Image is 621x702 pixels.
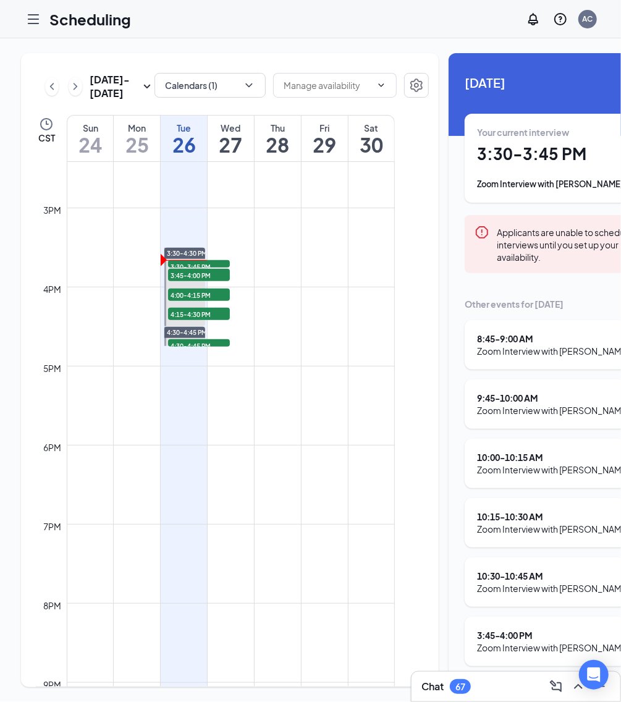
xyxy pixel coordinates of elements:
div: 67 [455,682,465,692]
h1: 26 [161,134,207,155]
button: ChevronUp [568,677,588,696]
span: 3:30-3:45 PM [168,260,230,273]
div: Tue [161,122,207,134]
a: August 27, 2025 [208,116,254,161]
button: ChevronLeft [45,77,59,96]
div: 5pm [41,362,64,375]
span: CST [38,132,55,144]
h1: 28 [255,134,301,155]
button: Calendars (1)ChevronDown [154,73,266,98]
span: 4:30-4:45 PM [167,328,207,337]
h1: Scheduling [49,9,131,30]
div: Sat [349,122,394,134]
a: August 28, 2025 [255,116,301,161]
a: August 25, 2025 [114,116,160,161]
div: Wed [208,122,254,134]
svg: ComposeMessage [549,679,564,694]
span: 4:30-4:45 PM [168,339,230,352]
a: August 26, 2025 [161,116,207,161]
h3: [DATE] - [DATE] [90,73,140,100]
div: 9pm [41,678,64,691]
svg: ChevronUp [571,679,586,694]
div: AC [583,14,593,24]
a: August 30, 2025 [349,116,394,161]
div: Thu [255,122,301,134]
a: August 29, 2025 [302,116,348,161]
button: ComposeMessage [546,677,566,696]
svg: ChevronLeft [46,79,58,94]
span: 4:15-4:30 PM [168,308,230,320]
div: 7pm [41,520,64,533]
div: 6pm [41,441,64,454]
h1: 25 [114,134,160,155]
button: ChevronRight [69,77,82,96]
svg: ChevronRight [69,79,82,94]
svg: ChevronDown [243,79,255,91]
svg: Settings [409,78,424,93]
svg: ChevronDown [376,80,386,90]
div: Open Intercom Messenger [579,660,609,690]
input: Manage availability [284,78,371,92]
div: Sun [67,122,113,134]
button: Settings [404,73,429,98]
h1: 27 [208,134,254,155]
h3: Chat [421,680,444,693]
svg: QuestionInfo [553,12,568,27]
div: Fri [302,122,348,134]
span: 3:45-4:00 PM [168,269,230,281]
span: 4:00-4:15 PM [168,289,230,301]
a: Settings [404,73,429,100]
div: 8pm [41,599,64,612]
svg: Notifications [526,12,541,27]
div: Mon [114,122,160,134]
span: 3:30-4:30 PM [167,249,207,258]
h1: 24 [67,134,113,155]
a: August 24, 2025 [67,116,113,161]
div: 4pm [41,282,64,296]
svg: Hamburger [26,12,41,27]
svg: SmallChevronDown [140,79,154,94]
div: 3pm [41,203,64,217]
h1: 29 [302,134,348,155]
h1: 30 [349,134,394,155]
svg: Clock [39,117,54,132]
svg: Error [475,225,489,240]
